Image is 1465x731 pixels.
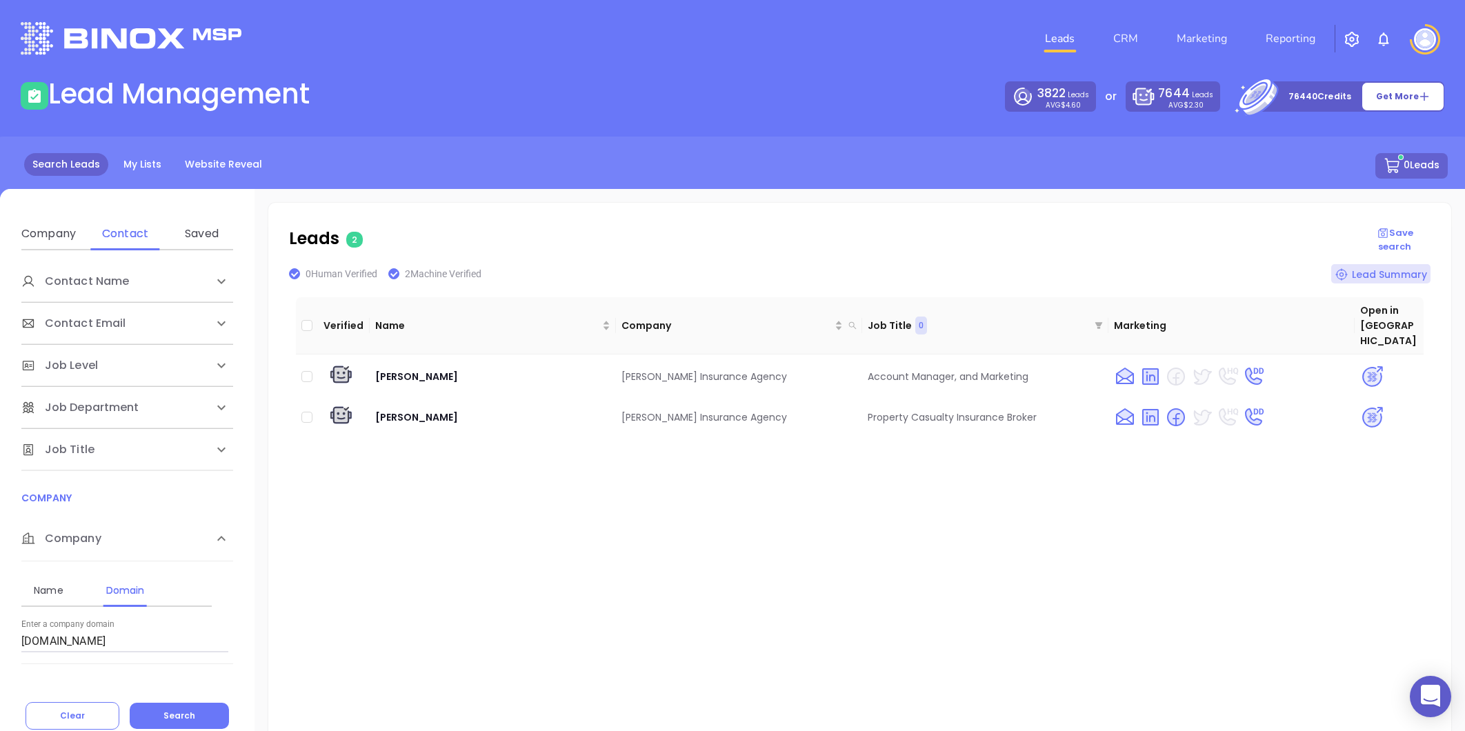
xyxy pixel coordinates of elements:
[1114,365,1136,388] img: email yes
[616,358,862,395] td: [PERSON_NAME] Insurance Agency
[21,387,233,428] div: Job Department
[21,345,233,386] div: Job Level
[21,530,101,547] span: Company
[289,226,1359,251] p: Leads
[375,318,599,333] span: Name
[868,318,912,333] p: Job Title
[1165,365,1187,388] img: facebook no
[1331,264,1431,283] div: Lead Summary
[21,261,233,302] div: Contact Name
[1168,102,1204,108] p: AVG
[177,153,270,176] a: Website Reveal
[21,399,139,416] span: Job Department
[21,315,126,332] span: Contact Email
[98,226,152,242] div: Contact
[21,683,233,699] p: FIRMOGRAPHICS
[1375,31,1392,48] img: iconNotification
[862,399,1108,436] td: Property Casualty Insurance Broker
[1092,314,1106,337] span: filter
[1114,406,1136,428] img: email yes
[115,153,170,176] a: My Lists
[21,429,233,470] div: Job Title
[24,153,108,176] a: Search Leads
[1344,31,1360,48] img: iconSetting
[1359,226,1431,253] p: Save search
[98,582,152,599] div: Domain
[1108,25,1144,52] a: CRM
[1165,406,1187,428] img: facebook yes
[1242,406,1264,428] img: phone DD yes
[621,318,832,333] span: Company
[862,358,1108,395] td: Account Manager, and Marketing
[21,273,129,290] span: Contact Name
[1139,406,1162,428] img: linkedin yes
[616,399,862,436] td: [PERSON_NAME] Insurance Agency
[21,226,76,242] div: Company
[1375,153,1448,179] button: 0Leads
[1139,365,1162,388] img: linkedin yes
[616,297,862,354] th: Company
[1171,25,1233,52] a: Marketing
[370,297,616,354] th: Name
[405,268,481,279] span: 2 Machine Verified
[1362,82,1444,111] button: Get More
[1360,365,1384,389] img: psa
[1414,28,1436,50] img: user
[21,517,233,561] div: Company
[919,318,924,333] span: 0
[175,226,229,242] div: Saved
[328,363,355,390] img: machine verify
[1288,90,1351,103] p: 76440 Credits
[1095,321,1103,330] span: filter
[1242,365,1264,388] img: phone DD yes
[1046,102,1081,108] p: AVG
[346,232,363,248] span: 2
[375,370,458,383] span: [PERSON_NAME]
[848,321,857,330] span: search
[163,710,195,721] span: Search
[1105,88,1117,105] p: or
[1216,406,1239,428] img: phone HQ no
[21,303,233,344] div: Contact Email
[21,621,114,629] label: Enter a company domain
[375,410,458,424] span: [PERSON_NAME]
[21,441,94,458] span: Job Title
[1216,365,1239,388] img: phone HQ no
[21,582,76,599] div: Name
[306,268,377,279] span: 0 Human Verified
[1037,85,1066,101] span: 3822
[1190,406,1213,428] img: twitter yes
[130,703,229,729] button: Search
[21,22,241,54] img: logo
[328,404,355,430] img: machine verify
[1039,25,1080,52] a: Leads
[1360,405,1384,430] img: psa
[21,490,233,505] p: COMPANY
[1190,365,1213,388] img: twitter yes
[48,77,310,110] h1: Lead Management
[1061,100,1081,110] span: $4.60
[1260,25,1321,52] a: Reporting
[26,702,119,730] button: Clear
[1037,85,1089,102] p: Leads
[1108,297,1355,354] th: Marketing
[318,297,370,354] th: Verified
[1158,85,1213,102] p: Leads
[846,315,859,336] span: search
[1355,297,1424,354] th: Open in [GEOGRAPHIC_DATA]
[60,710,85,721] span: Clear
[1158,85,1189,101] span: 7644
[1184,100,1204,110] span: $2.30
[21,357,98,374] span: Job Level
